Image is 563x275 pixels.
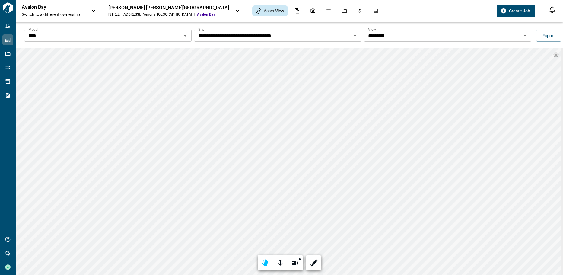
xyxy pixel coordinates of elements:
[354,6,366,16] div: Budgets
[322,6,335,16] div: Issues & Info
[197,12,229,17] span: Avalon Bay
[252,5,288,16] div: Asset View
[22,4,76,10] p: Avalon Bay
[22,11,85,18] span: Switch to a different ownership
[368,27,376,32] label: View
[198,27,204,32] label: Site
[108,12,192,17] div: [STREET_ADDRESS] , Pomona , [GEOGRAPHIC_DATA]
[181,31,189,40] button: Open
[338,6,351,16] div: Jobs
[509,8,530,14] span: Create Job
[291,6,304,16] div: Documents
[547,5,557,14] button: Open notification feed
[28,27,38,32] label: Model
[264,8,284,14] span: Asset View
[542,33,555,39] span: Export
[521,31,529,40] button: Open
[369,6,382,16] div: Takeoff Center
[497,5,535,17] button: Create Job
[307,6,319,16] div: Photos
[108,5,229,11] div: [PERSON_NAME] [PERSON_NAME][GEOGRAPHIC_DATA]
[351,31,359,40] button: Open
[536,30,561,42] button: Export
